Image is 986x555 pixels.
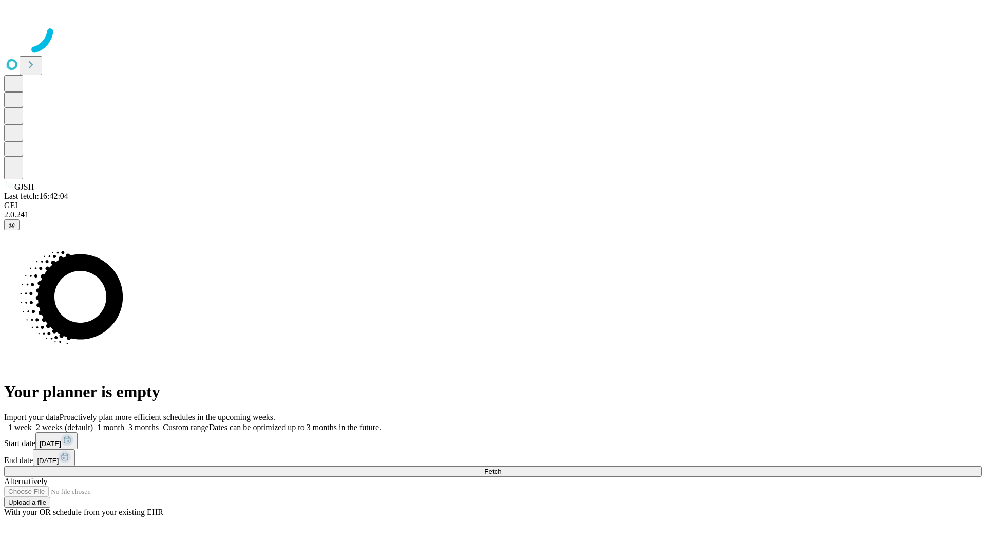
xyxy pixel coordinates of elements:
[4,497,50,508] button: Upload a file
[8,221,15,229] span: @
[4,432,982,449] div: Start date
[4,413,60,421] span: Import your data
[4,201,982,210] div: GEI
[33,449,75,466] button: [DATE]
[40,440,61,448] span: [DATE]
[97,423,124,432] span: 1 month
[484,468,501,475] span: Fetch
[128,423,159,432] span: 3 months
[8,423,32,432] span: 1 week
[4,219,20,230] button: @
[163,423,208,432] span: Custom range
[35,432,78,449] button: [DATE]
[4,210,982,219] div: 2.0.241
[14,182,34,191] span: GJSH
[4,449,982,466] div: End date
[60,413,275,421] span: Proactively plan more efficient schedules in the upcoming weeks.
[4,382,982,401] h1: Your planner is empty
[36,423,93,432] span: 2 weeks (default)
[4,192,68,200] span: Last fetch: 16:42:04
[4,477,47,486] span: Alternatively
[209,423,381,432] span: Dates can be optimized up to 3 months in the future.
[4,466,982,477] button: Fetch
[37,457,59,465] span: [DATE]
[4,508,163,516] span: With your OR schedule from your existing EHR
